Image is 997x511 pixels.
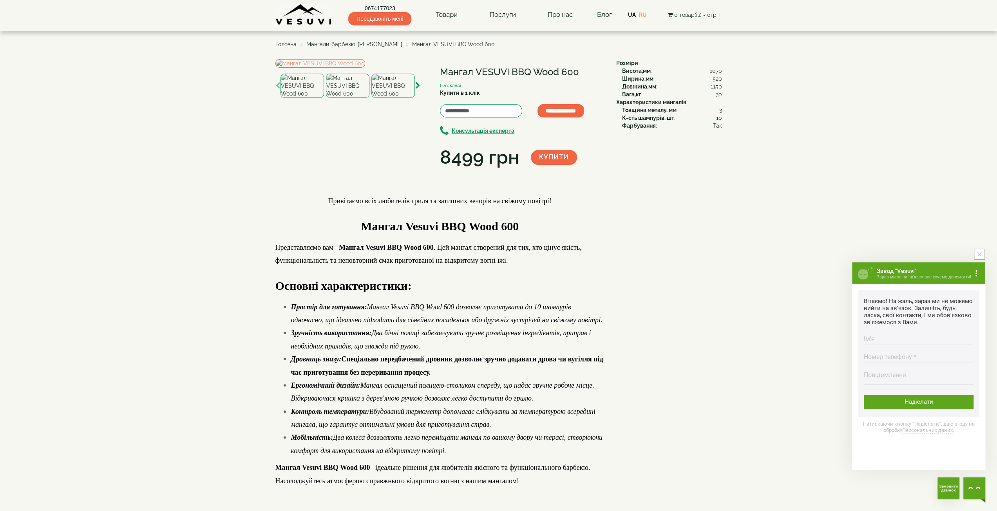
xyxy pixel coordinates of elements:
[440,83,461,88] small: На складі
[622,83,722,90] div: :
[972,262,985,284] button: more button
[622,68,651,74] b: Висота,мм
[622,76,653,82] b: Ширина,мм
[937,477,959,499] button: Get Call button
[280,74,324,98] img: Мангал VESUVI BBQ Wood 600
[328,197,551,205] span: Привітаємо всіх любителів гриля та затишних вечорів на свіжому повітрі!
[481,6,523,24] a: Послуги
[428,6,465,24] a: Товари
[710,67,722,75] span: 1070
[291,408,595,428] em: Вбудований термометр допомагає слідкувати за температурою всередині мангала, що гарантує оптималь...
[440,144,519,171] div: 8499 грн
[622,106,722,114] div: :
[622,115,674,121] b: К-сть шампурів, шт
[275,279,412,292] strong: Основні характеристики:
[348,4,411,12] a: 0674177023
[371,74,415,98] img: Мангал VESUVI BBQ Wood 600
[291,355,342,363] em: Дровниць знизу:
[275,464,370,471] strong: Мангал Vesuvi BBQ Wood 600
[291,303,367,311] strong: Простір для готування:
[902,427,953,433] a: Персональних даних
[326,74,369,98] img: Мангал VESUVI BBQ Wood 600
[291,433,333,441] strong: Мобільність:
[440,67,604,77] h1: Мангал VESUVI BBQ Wood 600
[716,114,722,122] span: 10
[622,123,656,129] b: Фарбування
[616,99,686,105] b: Характеристики мангалів
[974,249,985,260] button: close button
[622,107,677,113] b: Товщина металу, мм
[716,90,722,98] span: 30
[531,150,577,165] button: Купити
[622,67,722,75] div: :
[452,128,514,134] b: Консультація експерта
[361,220,519,233] span: Мангал Vesuvi BBQ Wood 600
[719,106,722,114] span: 3
[616,60,638,66] b: Розміри
[597,11,612,18] a: Блог
[622,75,722,83] div: :
[412,41,495,47] span: Мангал VESUVI BBQ Wood 600
[291,381,594,402] em: Мангал оснащений полицею-столиком спереду, що надає зручне робоче місце. Відкриваючася кришка з д...
[713,122,722,130] span: Так
[674,12,719,18] span: 0 товар(ів) - 0грн
[291,355,603,376] strong: Спеціально передбачений дровник дозволяє зручно додавати дрова чи вугілля під час приготування бе...
[665,11,722,19] button: 0 товар(ів) - 0грн
[622,122,722,130] div: :
[622,83,656,90] b: Довжина,мм
[540,6,581,24] a: Про нас
[864,395,973,409] div: Надіслати
[622,114,722,122] div: :
[963,477,985,499] button: Chat button
[639,12,647,18] a: RU
[275,59,365,68] img: Мангал VESUVI BBQ Wood 600
[713,75,722,83] span: 520
[291,433,603,454] em: Два колеса дозволяють легко переміщати мангал по вашому двору чи терасі, створюючи комфорт для ви...
[628,12,636,18] a: UA
[348,12,411,25] span: Передзвоніть мені
[711,83,722,90] span: 1150
[622,90,722,98] div: :
[858,421,979,433] span: Натискаючи кнопку “Надіслати”, даю згоду на обробку .
[275,464,590,484] span: – ідеальне рішення для любителів якісного та функціонального барбекю. Насолоджуйтесь атмосферою с...
[291,329,591,350] em: Два бічні полиці забезпечують зручне розміщення інгредієнтів, приправ і необхідних приладів, що з...
[306,41,402,47] a: Мангали-барбекю-[PERSON_NAME]
[291,408,369,415] strong: Контроль температури:
[291,329,372,337] strong: Зручність використання:
[275,244,582,264] span: Представляємо вам – . Цей мангал створений для тих, хто цінує якість, функціональність та неповто...
[440,89,480,97] label: Купити в 1 клік
[339,244,434,251] strong: Мангал Vesuvi BBQ Wood 600
[291,303,603,324] em: Мангал Vesuvi BBQ Wood 600 дозволяє приготувати до 10 шампурів одночасно, що ідеально підходить д...
[291,381,360,389] strong: Ергономічний дизайн:
[937,484,959,492] span: Замовити дзвінок
[275,4,332,25] img: Завод VESUVI
[275,41,297,47] a: Головна
[622,91,641,98] b: Вага,кг
[864,298,973,326] div: Вітаємо! На жаль, зараз ми не можемо вийти на зв'язок. Залишіть, будь ласка, свої контакти, і ми ...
